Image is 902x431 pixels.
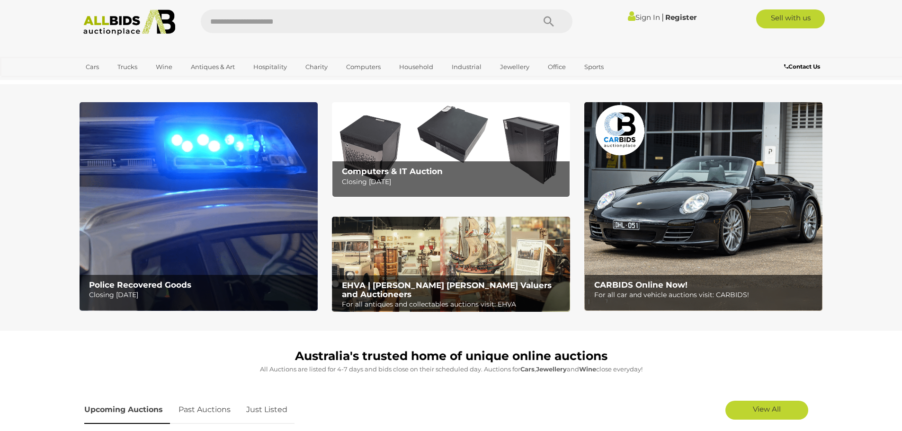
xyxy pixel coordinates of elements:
a: Computers [340,59,387,75]
a: [GEOGRAPHIC_DATA] [80,75,159,90]
a: Register [665,13,697,22]
p: For all antiques and collectables auctions visit: EHVA [342,299,565,310]
a: Upcoming Auctions [84,396,170,424]
a: Sell with us [756,9,825,28]
button: Search [525,9,572,33]
p: Closing [DATE] [89,289,312,301]
a: Wine [150,59,179,75]
b: EHVA | [PERSON_NAME] [PERSON_NAME] Valuers and Auctioneers [342,281,552,299]
a: View All [725,401,808,420]
a: Office [542,59,572,75]
b: Contact Us [784,63,820,70]
p: All Auctions are listed for 4-7 days and bids close on their scheduled day. Auctions for , and cl... [84,364,818,375]
img: Allbids.com.au [78,9,181,35]
a: Sign In [628,13,660,22]
a: Charity [299,59,334,75]
a: Trucks [111,59,143,75]
span: | [661,12,664,22]
p: Closing [DATE] [342,176,565,188]
a: CARBIDS Online Now! CARBIDS Online Now! For all car and vehicle auctions visit: CARBIDS! [584,102,822,311]
a: Past Auctions [171,396,238,424]
a: EHVA | Evans Hastings Valuers and Auctioneers EHVA | [PERSON_NAME] [PERSON_NAME] Valuers and Auct... [332,217,570,312]
a: Cars [80,59,105,75]
a: Hospitality [247,59,293,75]
b: CARBIDS Online Now! [594,280,688,290]
span: View All [753,405,781,413]
img: Computers & IT Auction [332,102,570,197]
a: Police Recovered Goods Police Recovered Goods Closing [DATE] [80,102,318,311]
b: Police Recovered Goods [89,280,191,290]
a: Computers & IT Auction Computers & IT Auction Closing [DATE] [332,102,570,197]
strong: Wine [579,365,596,373]
p: For all car and vehicle auctions visit: CARBIDS! [594,289,817,301]
a: Antiques & Art [185,59,241,75]
strong: Cars [520,365,535,373]
a: Contact Us [784,62,822,72]
h1: Australia's trusted home of unique online auctions [84,350,818,363]
a: Household [393,59,439,75]
img: EHVA | Evans Hastings Valuers and Auctioneers [332,217,570,312]
a: Just Listed [239,396,295,424]
a: Industrial [446,59,488,75]
b: Computers & IT Auction [342,167,443,176]
strong: Jewellery [536,365,567,373]
a: Jewellery [494,59,536,75]
img: CARBIDS Online Now! [584,102,822,311]
a: Sports [578,59,610,75]
img: Police Recovered Goods [80,102,318,311]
